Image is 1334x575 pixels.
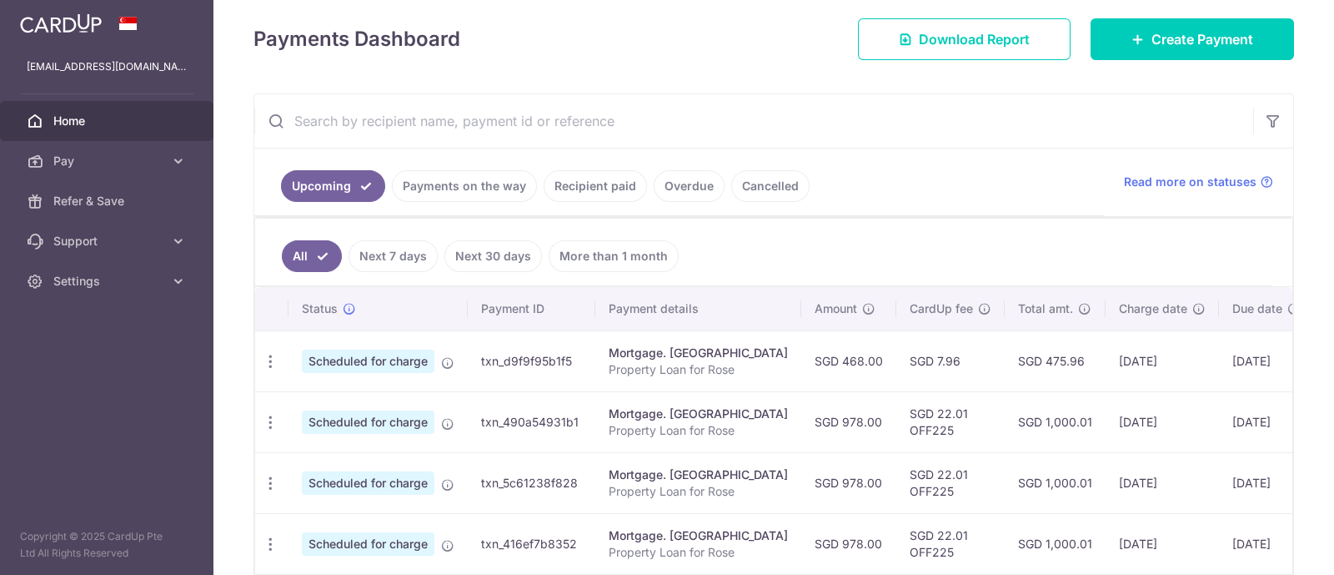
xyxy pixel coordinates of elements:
[302,411,434,434] span: Scheduled for charge
[349,240,438,272] a: Next 7 days
[1005,513,1106,574] td: SGD 1,000.01
[1232,300,1282,317] span: Due date
[1005,391,1106,452] td: SGD 1,000.01
[654,170,725,202] a: Overdue
[1005,452,1106,513] td: SGD 1,000.01
[1124,174,1273,190] a: Read more on statuses
[281,170,385,202] a: Upcoming
[468,452,595,513] td: txn_5c61238f828
[919,29,1030,49] span: Download Report
[801,513,896,574] td: SGD 978.00
[609,544,788,561] p: Property Loan for Rose
[53,113,163,129] span: Home
[801,391,896,452] td: SGD 978.00
[1106,330,1219,391] td: [DATE]
[1119,300,1187,317] span: Charge date
[302,350,434,373] span: Scheduled for charge
[444,240,542,272] a: Next 30 days
[1219,330,1314,391] td: [DATE]
[1151,29,1253,49] span: Create Payment
[1018,300,1073,317] span: Total amt.
[1106,452,1219,513] td: [DATE]
[801,452,896,513] td: SGD 978.00
[53,273,163,290] span: Settings
[609,406,788,422] div: Mortgage. [GEOGRAPHIC_DATA]
[468,287,595,330] th: Payment ID
[302,532,434,556] span: Scheduled for charge
[254,94,1253,148] input: Search by recipient name, payment id or reference
[38,12,72,27] span: Help
[896,330,1005,391] td: SGD 7.96
[1106,513,1219,574] td: [DATE]
[544,170,647,202] a: Recipient paid
[896,391,1005,452] td: SGD 22.01 OFF225
[1106,391,1219,452] td: [DATE]
[609,483,788,500] p: Property Loan for Rose
[896,513,1005,574] td: SGD 22.01 OFF225
[53,153,163,169] span: Pay
[1219,391,1314,452] td: [DATE]
[731,170,810,202] a: Cancelled
[801,330,896,391] td: SGD 468.00
[468,513,595,574] td: txn_416ef7b8352
[609,361,788,378] p: Property Loan for Rose
[609,345,788,361] div: Mortgage. [GEOGRAPHIC_DATA]
[302,472,434,495] span: Scheduled for charge
[1124,174,1256,190] span: Read more on statuses
[1219,513,1314,574] td: [DATE]
[1219,452,1314,513] td: [DATE]
[1005,330,1106,391] td: SGD 475.96
[549,240,679,272] a: More than 1 month
[53,193,163,209] span: Refer & Save
[468,330,595,391] td: txn_d9f9f95b1f5
[1091,18,1294,60] a: Create Payment
[609,467,788,483] div: Mortgage. [GEOGRAPHIC_DATA]
[53,233,163,250] span: Support
[910,300,973,317] span: CardUp fee
[815,300,857,317] span: Amount
[20,13,102,33] img: CardUp
[302,300,338,317] span: Status
[609,527,788,544] div: Mortgage. [GEOGRAPHIC_DATA]
[253,24,460,54] h4: Payments Dashboard
[282,240,342,272] a: All
[609,422,788,439] p: Property Loan for Rose
[468,391,595,452] td: txn_490a54931b1
[392,170,537,202] a: Payments on the way
[27,58,187,75] p: [EMAIL_ADDRESS][DOMAIN_NAME]
[595,287,801,330] th: Payment details
[896,452,1005,513] td: SGD 22.01 OFF225
[858,18,1071,60] a: Download Report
